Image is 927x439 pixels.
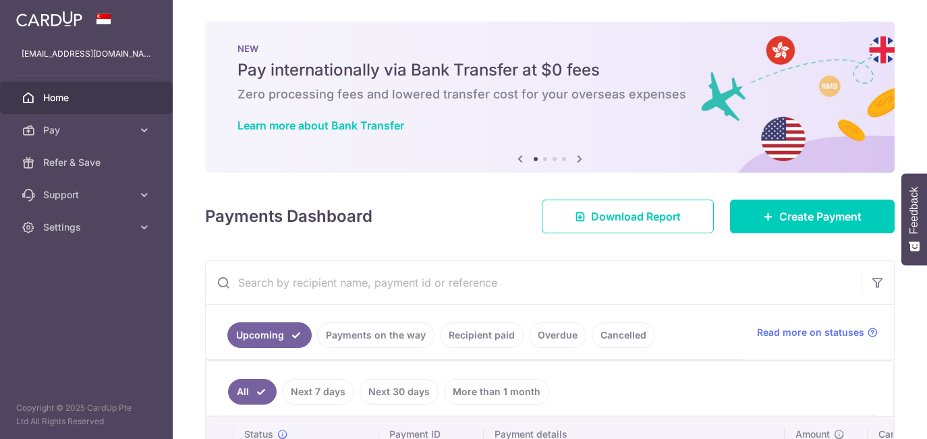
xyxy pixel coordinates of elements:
p: [EMAIL_ADDRESS][DOMAIN_NAME] [22,47,151,61]
span: Feedback [908,187,920,234]
a: Overdue [529,322,586,348]
a: Download Report [542,200,714,233]
img: CardUp [16,11,82,27]
button: Feedback - Show survey [901,173,927,265]
p: NEW [237,43,862,54]
a: Read more on statuses [757,326,878,339]
a: Create Payment [730,200,895,233]
h5: Pay internationally via Bank Transfer at $0 fees [237,59,862,81]
a: Payments on the way [317,322,434,348]
a: Cancelled [592,322,655,348]
span: Settings [43,221,132,234]
a: All [228,379,277,405]
span: Home [43,91,132,105]
h4: Payments Dashboard [205,204,372,229]
span: Refer & Save [43,156,132,169]
span: Pay [43,123,132,137]
h6: Zero processing fees and lowered transfer cost for your overseas expenses [237,86,862,103]
span: Support [43,188,132,202]
a: More than 1 month [444,379,549,405]
span: Create Payment [779,208,862,225]
img: Bank transfer banner [205,22,895,173]
a: Next 7 days [282,379,354,405]
a: Next 30 days [360,379,439,405]
a: Upcoming [227,322,312,348]
span: Download Report [591,208,681,225]
input: Search by recipient name, payment id or reference [206,261,862,304]
a: Learn more about Bank Transfer [237,119,404,132]
span: Read more on statuses [757,326,864,339]
a: Recipient paid [440,322,524,348]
